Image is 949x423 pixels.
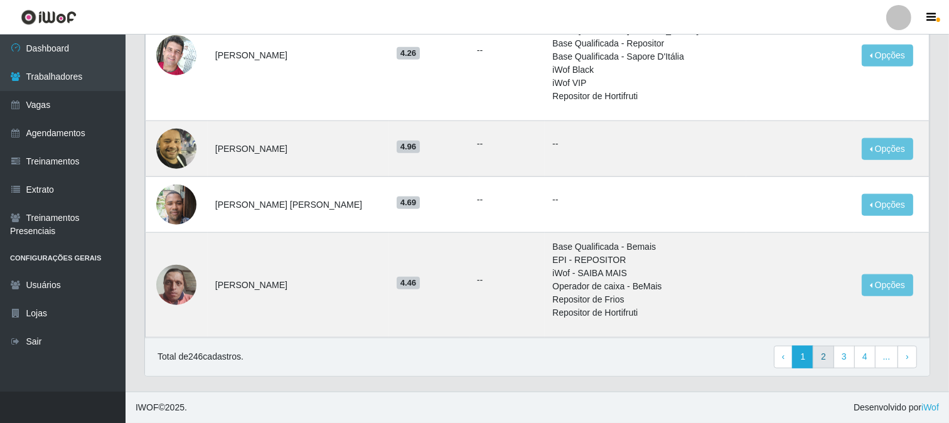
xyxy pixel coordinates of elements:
li: iWof VIP [552,77,739,90]
ul: -- [477,274,537,287]
img: 1697414977679.jpeg [156,28,196,82]
li: Repositor de Frios [552,293,739,306]
a: 4 [854,346,876,368]
span: 4.69 [397,196,419,209]
img: CoreUI Logo [21,9,77,25]
ul: -- [477,44,537,57]
li: Repositor de Hortifruti [552,306,739,319]
a: 2 [813,346,834,368]
a: Next [898,346,917,368]
ul: -- [477,193,537,206]
li: Base Qualificada - Bemais [552,240,739,254]
span: ‹ [782,351,785,361]
img: 1705673370123.jpeg [156,178,196,231]
li: iWof Black [552,63,739,77]
span: 4.46 [397,277,419,289]
p: -- [552,193,739,206]
a: Previous [774,346,793,368]
td: [PERSON_NAME] [PERSON_NAME] [208,177,390,233]
p: Total de 246 cadastros. [158,350,244,363]
button: Opções [862,138,913,160]
p: -- [552,137,739,151]
li: Base Qualificada - Repositor [552,37,739,50]
nav: pagination [774,346,917,368]
li: Repositor de Hortifruti [552,90,739,103]
span: › [906,351,909,361]
li: Base Qualificada - Sapore D'Itália [552,50,739,63]
a: ... [875,346,899,368]
a: iWof [921,402,939,412]
span: © 2025 . [136,401,187,414]
img: 1683902807176.jpeg [156,258,196,311]
button: Opções [862,194,913,216]
img: 1705213502832.jpeg [156,104,196,193]
a: 1 [792,346,813,368]
button: Opções [862,45,913,67]
a: 3 [834,346,855,368]
span: 4.96 [397,141,419,153]
td: [PERSON_NAME] [208,233,390,338]
button: Opções [862,274,913,296]
ul: -- [477,137,537,151]
li: iWof - SAIBA MAIS [552,267,739,280]
td: [PERSON_NAME] [208,121,390,177]
span: 4.26 [397,47,419,60]
span: IWOF [136,402,159,412]
li: EPI - REPOSITOR [552,254,739,267]
span: Desenvolvido por [854,401,939,414]
li: Operador de caixa - BeMais [552,280,739,293]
